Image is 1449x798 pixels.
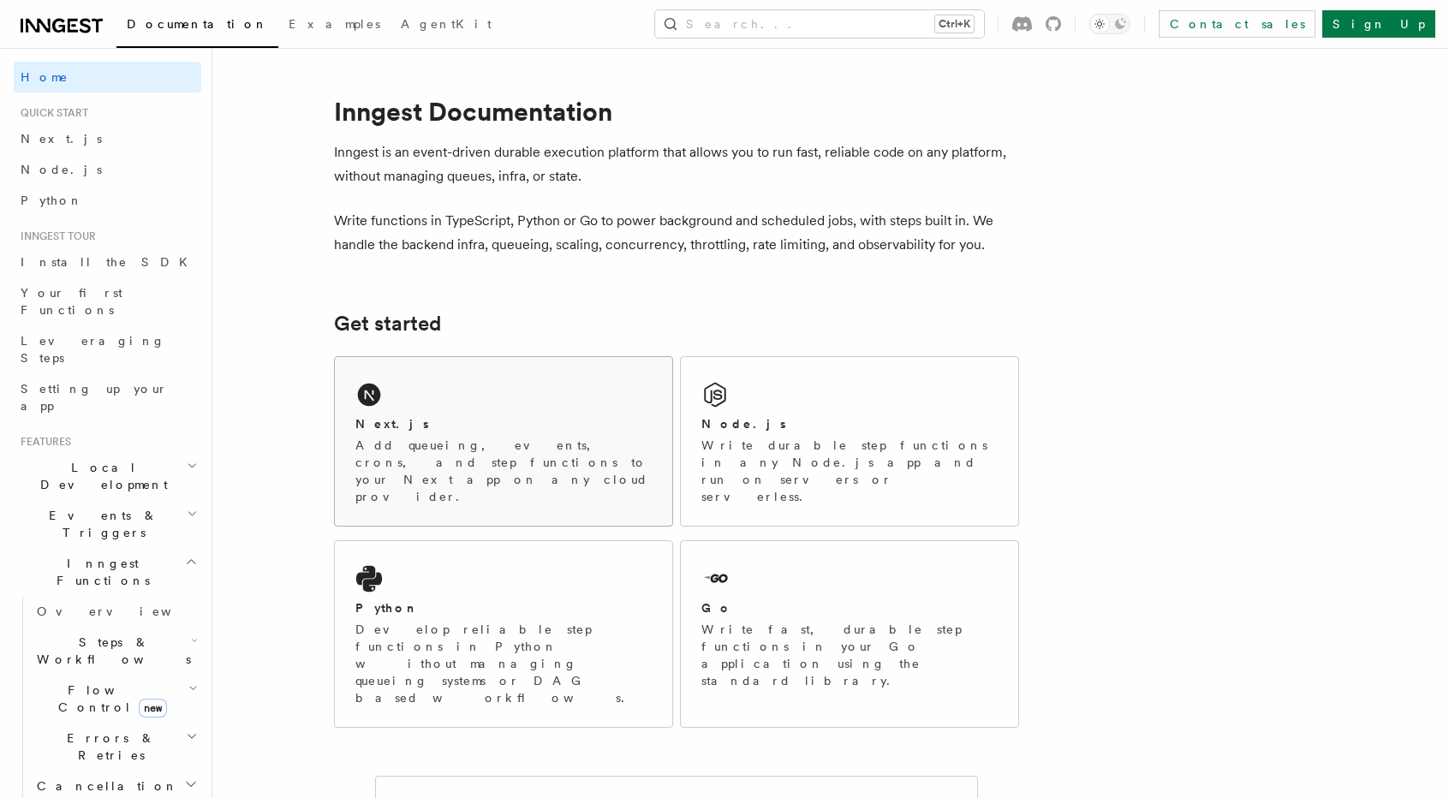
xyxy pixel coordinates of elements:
[334,140,1019,188] p: Inngest is an event-driven durable execution platform that allows you to run fast, reliable code ...
[30,682,188,716] span: Flow Control
[1089,14,1130,34] button: Toggle dark mode
[701,621,998,689] p: Write fast, durable step functions in your Go application using the standard library.
[14,154,201,185] a: Node.js
[680,356,1019,527] a: Node.jsWrite durable step functions in any Node.js app and run on servers or serverless.
[701,415,786,432] h2: Node.js
[14,247,201,277] a: Install the SDK
[680,540,1019,728] a: GoWrite fast, durable step functions in your Go application using the standard library.
[355,415,429,432] h2: Next.js
[14,500,201,548] button: Events & Triggers
[334,540,673,728] a: PythonDevelop reliable step functions in Python without managing queueing systems or DAG based wo...
[14,555,185,589] span: Inngest Functions
[21,194,83,207] span: Python
[655,10,984,38] button: Search...Ctrl+K
[139,699,167,718] span: new
[21,68,69,86] span: Home
[30,730,186,764] span: Errors & Retries
[401,17,492,31] span: AgentKit
[14,435,71,449] span: Features
[391,5,502,46] a: AgentKit
[30,723,201,771] button: Errors & Retries
[21,334,165,365] span: Leveraging Steps
[355,437,652,505] p: Add queueing, events, crons, and step functions to your Next app on any cloud provider.
[1322,10,1435,38] a: Sign Up
[21,132,102,146] span: Next.js
[21,286,122,317] span: Your first Functions
[1159,10,1315,38] a: Contact sales
[14,123,201,154] a: Next.js
[14,185,201,216] a: Python
[30,675,201,723] button: Flow Controlnew
[116,5,278,48] a: Documentation
[30,627,201,675] button: Steps & Workflows
[14,325,201,373] a: Leveraging Steps
[334,96,1019,127] h1: Inngest Documentation
[701,437,998,505] p: Write durable step functions in any Node.js app and run on servers or serverless.
[278,5,391,46] a: Examples
[37,604,213,618] span: Overview
[14,229,96,243] span: Inngest tour
[701,599,732,616] h2: Go
[14,459,187,493] span: Local Development
[14,373,201,421] a: Setting up your app
[21,255,198,269] span: Install the SDK
[21,163,102,176] span: Node.js
[14,277,201,325] a: Your first Functions
[14,62,201,92] a: Home
[30,777,178,795] span: Cancellation
[14,507,187,541] span: Events & Triggers
[14,106,88,120] span: Quick start
[334,312,441,336] a: Get started
[127,17,268,31] span: Documentation
[289,17,380,31] span: Examples
[30,634,191,668] span: Steps & Workflows
[355,599,419,616] h2: Python
[334,209,1019,257] p: Write functions in TypeScript, Python or Go to power background and scheduled jobs, with steps bu...
[30,596,201,627] a: Overview
[355,621,652,706] p: Develop reliable step functions in Python without managing queueing systems or DAG based workflows.
[14,548,201,596] button: Inngest Functions
[14,452,201,500] button: Local Development
[935,15,974,33] kbd: Ctrl+K
[21,382,168,413] span: Setting up your app
[334,356,673,527] a: Next.jsAdd queueing, events, crons, and step functions to your Next app on any cloud provider.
